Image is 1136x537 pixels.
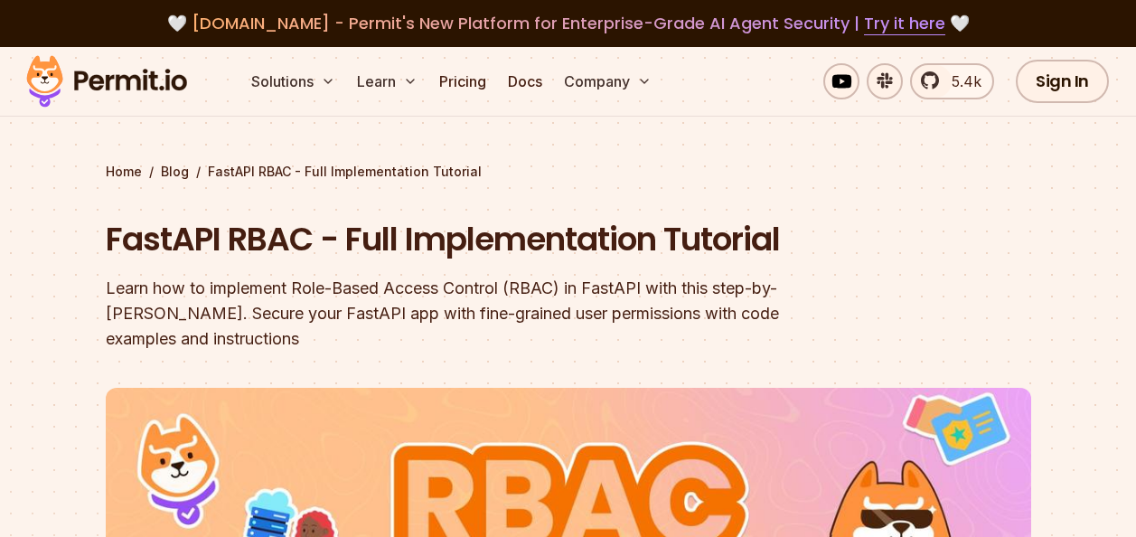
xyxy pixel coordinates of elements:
img: Permit logo [18,51,195,112]
span: 5.4k [941,71,981,92]
button: Learn [350,63,425,99]
button: Company [557,63,659,99]
div: / / [106,163,1031,181]
a: Sign In [1016,60,1109,103]
span: [DOMAIN_NAME] - Permit's New Platform for Enterprise-Grade AI Agent Security | [192,12,945,34]
h1: FastAPI RBAC - Full Implementation Tutorial [106,217,800,262]
a: Blog [161,163,189,181]
a: 5.4k [910,63,994,99]
a: Home [106,163,142,181]
a: Try it here [864,12,945,35]
div: 🤍 🤍 [43,11,1093,36]
div: Learn how to implement Role-Based Access Control (RBAC) in FastAPI with this step-by-[PERSON_NAME... [106,276,800,352]
button: Solutions [244,63,343,99]
a: Pricing [432,63,493,99]
a: Docs [501,63,549,99]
